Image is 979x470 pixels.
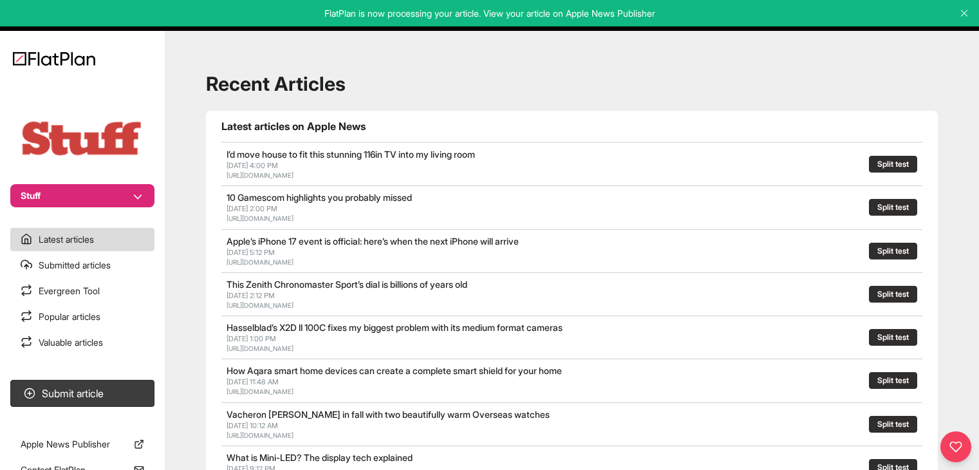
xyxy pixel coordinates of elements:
[10,279,154,303] a: Evergreen Tool
[227,377,279,386] span: [DATE] 11:48 AM
[10,254,154,277] a: Submitted articles
[869,156,917,173] button: Split test
[227,279,467,290] a: This Zenith Chronomaster Sport’s dial is billions of years old
[227,248,275,257] span: [DATE] 5:12 PM
[869,372,917,389] button: Split test
[227,431,294,439] a: [URL][DOMAIN_NAME]
[227,409,550,420] a: Vacheron [PERSON_NAME] in fall with two beautifully warm Overseas watches
[18,118,147,158] img: Publication Logo
[869,243,917,259] button: Split test
[227,204,277,213] span: [DATE] 2:00 PM
[227,192,412,203] a: 10 Gamescom highlights you probably missed
[227,452,413,463] a: What is Mini-LED? The display tech explained
[10,433,154,456] a: Apple News Publisher
[227,344,294,352] a: [URL][DOMAIN_NAME]
[869,199,917,216] button: Split test
[227,161,278,170] span: [DATE] 4:00 PM
[227,388,294,395] a: [URL][DOMAIN_NAME]
[227,258,294,266] a: [URL][DOMAIN_NAME]
[221,118,922,134] h1: Latest articles on Apple News
[10,380,154,407] button: Submit article
[9,7,970,20] p: FlatPlan is now processing your article. View your article on Apple News Publisher
[227,301,294,309] a: [URL][DOMAIN_NAME]
[227,236,519,247] a: Apple’s iPhone 17 event is official: here’s when the next iPhone will arrive
[869,286,917,303] button: Split test
[869,416,917,433] button: Split test
[10,331,154,354] a: Valuable articles
[227,421,278,430] span: [DATE] 10:12 AM
[227,149,475,160] a: I’d move house to fit this stunning 116in TV into my living room
[227,214,294,222] a: [URL][DOMAIN_NAME]
[227,322,563,333] a: Hasselblad’s X2D II 100C fixes my biggest problem with its medium format cameras
[10,305,154,328] a: Popular articles
[10,228,154,251] a: Latest articles
[227,291,275,300] span: [DATE] 2:12 PM
[13,52,95,66] img: Logo
[227,171,294,179] a: [URL][DOMAIN_NAME]
[227,334,276,343] span: [DATE] 1:00 PM
[227,365,562,376] a: How Aqara smart home devices can create a complete smart shield for your home
[10,184,154,207] button: Stuff
[869,329,917,346] button: Split test
[206,72,938,95] h1: Recent Articles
